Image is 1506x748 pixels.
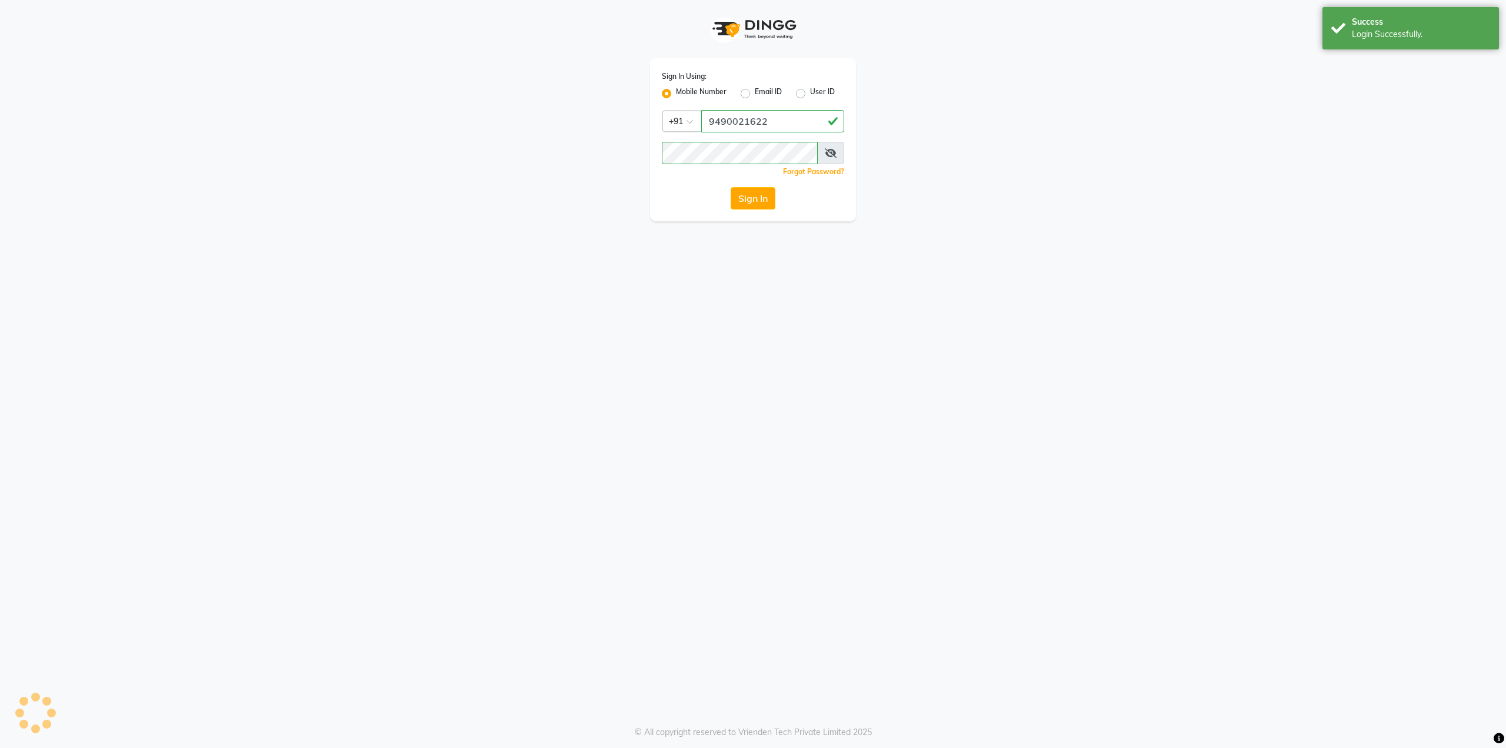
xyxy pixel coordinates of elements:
input: Username [662,142,818,164]
label: User ID [810,87,835,101]
input: Username [701,110,844,132]
div: Login Successfully. [1352,28,1490,41]
div: Success [1352,16,1490,28]
label: Email ID [755,87,782,101]
img: logo1.svg [706,12,800,46]
label: Sign In Using: [662,71,707,82]
button: Sign In [731,187,775,210]
a: Forgot Password? [783,167,844,176]
label: Mobile Number [676,87,727,101]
